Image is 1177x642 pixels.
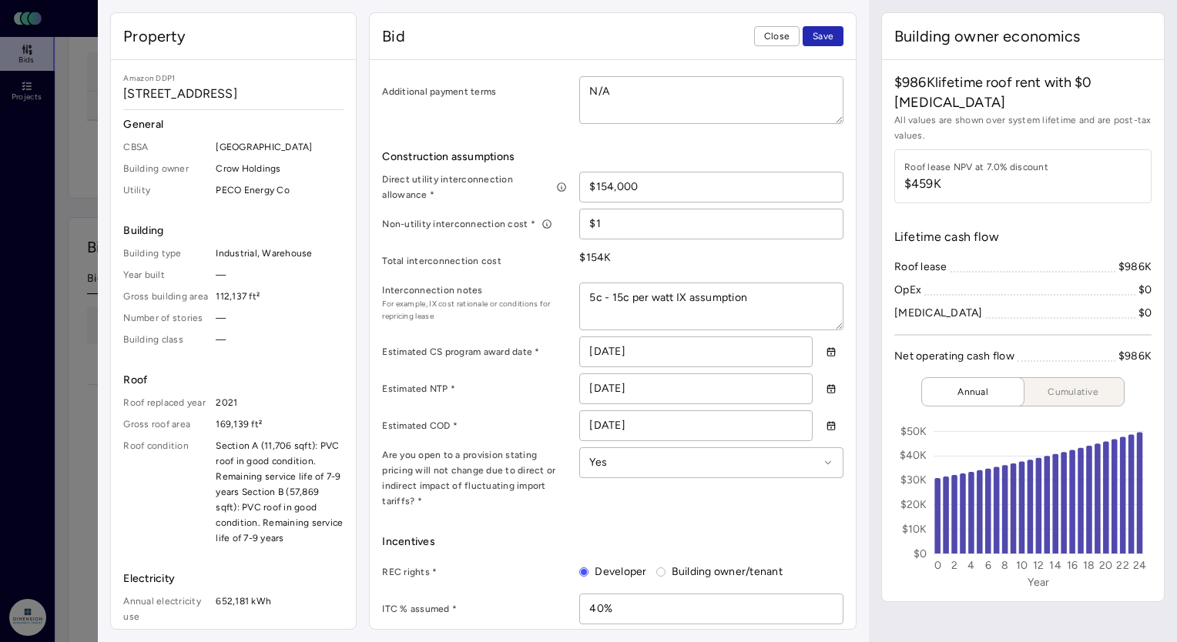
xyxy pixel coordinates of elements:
span: Electricity [123,570,344,587]
text: 0 [934,559,941,572]
span: Annual [934,384,1011,400]
span: Roof [123,372,344,389]
span: — [216,332,344,347]
label: Are you open to a provision stating pricing will not change due to direct or indirect impact of f... [382,447,567,509]
label: Total interconnection cost [382,253,567,269]
text: 10 [1016,559,1028,572]
text: $0 [914,547,927,560]
span: [STREET_ADDRESS] [123,85,344,103]
span: Industrial, Warehouse [216,246,344,261]
span: Crow Holdings [216,161,344,176]
span: Lifetime cash flow [894,228,999,246]
div: Net operating cash flow [894,348,1014,365]
div: $0 [1138,282,1152,299]
label: Estimated CS program award date * [382,344,567,359]
label: ITC % assumed * [382,601,567,617]
text: 12 [1033,559,1045,572]
label: Developer [588,563,646,580]
text: 18 [1083,559,1095,572]
input: Max without reprice [580,172,843,202]
text: 22 [1116,559,1129,572]
span: Incentives [382,533,843,550]
label: REC rights * [382,564,567,580]
button: Save [803,26,843,46]
span: Annual electricity use [123,594,210,624]
text: 20 [1099,559,1113,572]
div: Roof lease NPV at 7.0% discount [904,159,1048,175]
text: 14 [1049,559,1061,572]
text: 6 [985,559,991,572]
text: 8 [1001,559,1008,572]
span: 112,137 ft² [216,289,344,304]
span: $459K [904,175,1048,193]
span: For example, IX cost rationale or conditions for repricing lease [382,298,567,323]
span: Gross roof area [123,416,210,432]
label: Non-utility interconnection cost * [382,216,567,232]
span: Construction assumptions [382,149,843,166]
span: Cumulative [1034,384,1112,400]
text: $30K [900,473,927,487]
span: Gross building area [123,289,210,304]
span: Close [764,28,790,44]
text: 2 [951,559,957,572]
text: $10K [902,523,927,536]
span: Bid [382,25,404,47]
div: [MEDICAL_DATA] [894,305,983,322]
text: 16 [1067,559,1078,572]
label: Additional payment terms [382,84,567,99]
div: Roof lease [894,259,947,276]
span: All values are shown over system lifetime and are post-tax values. [894,112,1152,143]
span: Roof replaced year [123,395,210,410]
span: — [216,310,344,326]
label: Interconnection notes [382,283,567,298]
textarea: 5c - 15c per watt IX assumption [580,283,843,329]
span: Building type [123,246,210,261]
span: Save [813,28,833,44]
span: PECO Energy Co [216,182,344,198]
span: 2021 [216,395,344,410]
label: Building owner/tenant [666,563,783,580]
span: — [216,267,344,283]
span: General [123,116,344,133]
label: Estimated NTP * [382,381,567,396]
text: $20K [900,498,927,511]
div: OpEx [894,282,921,299]
textarea: N/A [580,77,843,123]
span: Section A (11,706 sqft): PVC roof in good condition. Remaining service life of 7-9 years Section ... [216,438,344,546]
span: Number of stories [123,310,210,326]
span: Utility [123,182,210,198]
span: Building owner economics [894,25,1081,47]
span: Year built [123,267,210,283]
text: Year [1028,576,1049,589]
span: Building [123,222,344,239]
span: Roof condition [123,438,210,546]
span: 169,139 ft² [216,416,344,432]
span: Amazon DDP1 [123,72,344,85]
span: Property [123,25,186,47]
label: Estimated COD * [382,418,567,433]
button: Close [754,26,800,46]
input: $____ [580,209,843,239]
span: Building owner [123,161,210,176]
input: __% [580,594,843,624]
text: 24 [1133,559,1147,572]
span: [GEOGRAPHIC_DATA] [216,139,344,155]
span: Building class [123,332,210,347]
text: 4 [967,559,974,572]
text: $50K [900,425,927,438]
span: $986K lifetime roof rent with $0 [MEDICAL_DATA] [894,72,1152,112]
label: Direct utility interconnection allowance * [382,172,567,202]
div: $986K [1118,259,1152,276]
div: $986K [1118,348,1152,365]
span: 652,181 kWh [216,594,344,624]
div: $0 [1138,305,1152,322]
span: CBSA [123,139,210,155]
text: $40K [900,449,927,462]
div: $154K [579,246,843,270]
